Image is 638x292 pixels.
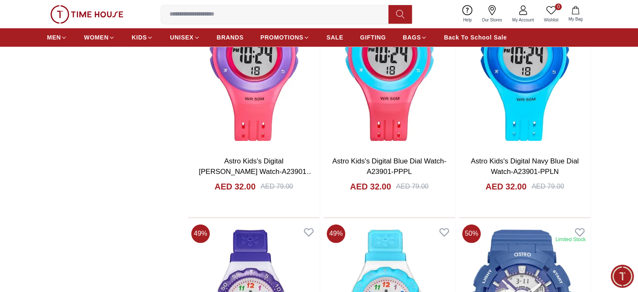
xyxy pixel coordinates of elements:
div: Track your Shipment (Beta) [64,155,161,170]
div: Nearest Store Locator [82,116,161,131]
a: BRANDS [217,30,244,45]
a: Astro Kids's Digital Navy Blue Dial Watch-A23901-PPLN [471,157,578,176]
span: UNISEX [170,33,193,42]
span: BRANDS [217,33,244,42]
div: Exchanges [117,97,161,112]
span: Nearest Store Locator [87,118,156,129]
span: SALE [326,33,343,42]
a: GIFTING [360,30,386,45]
a: BAGS [403,30,427,45]
img: Profile picture of Zoe [26,8,40,22]
div: New Enquiry [20,97,71,112]
span: KIDS [132,33,147,42]
textarea: We are here to help you [2,183,166,225]
span: Back To School Sale [444,33,507,42]
a: Astro Kids's Digital Blue Dial Watch-A23901-PPPL [332,157,446,176]
span: Track your Shipment (Beta) [70,157,156,167]
span: Services [81,99,107,109]
div: [PERSON_NAME] [8,41,166,50]
a: 0Wishlist [539,3,563,25]
span: 49 % [327,224,345,243]
div: Services [75,97,112,112]
span: 49 % [191,224,210,243]
span: Our Stores [479,17,505,23]
div: [PERSON_NAME] [44,11,140,19]
a: WOMEN [84,30,115,45]
div: Request a callback [91,135,161,150]
span: 02:10 PM [112,82,133,87]
span: 50 % [462,224,481,243]
span: WOMEN [84,33,109,42]
span: BAGS [403,33,421,42]
span: My Bag [565,16,586,22]
span: Exchanges [122,99,156,109]
em: Back [6,6,23,23]
div: Chat Widget [611,265,634,288]
img: ... [50,5,123,24]
span: GIFTING [360,33,386,42]
a: Back To School Sale [444,30,507,45]
span: PROMOTIONS [260,33,304,42]
span: Wishlist [541,17,562,23]
a: SALE [326,30,343,45]
span: 0 [555,3,562,10]
h4: AED 32.00 [350,181,391,192]
span: Request a callback [97,138,156,148]
a: Our Stores [477,3,507,25]
span: Hello! I'm your Time House Watches Support Assistant. How can I assist you [DATE]? [14,57,128,85]
a: KIDS [132,30,153,45]
span: New Enquiry [26,99,65,109]
a: Help [458,3,477,25]
a: PROMOTIONS [260,30,310,45]
div: AED 79.00 [531,182,564,192]
a: Astro Kids's Digital [PERSON_NAME] Watch-A23901-PPPV [199,157,313,187]
h4: AED 32.00 [485,181,526,192]
span: My Account [509,17,537,23]
a: MEN [47,30,67,45]
span: MEN [47,33,61,42]
span: Help [460,17,475,23]
h4: AED 32.00 [214,181,255,192]
div: AED 79.00 [396,182,428,192]
a: UNISEX [170,30,200,45]
div: AED 79.00 [260,182,293,192]
div: Limited Stock [555,236,586,243]
button: My Bag [563,4,588,24]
